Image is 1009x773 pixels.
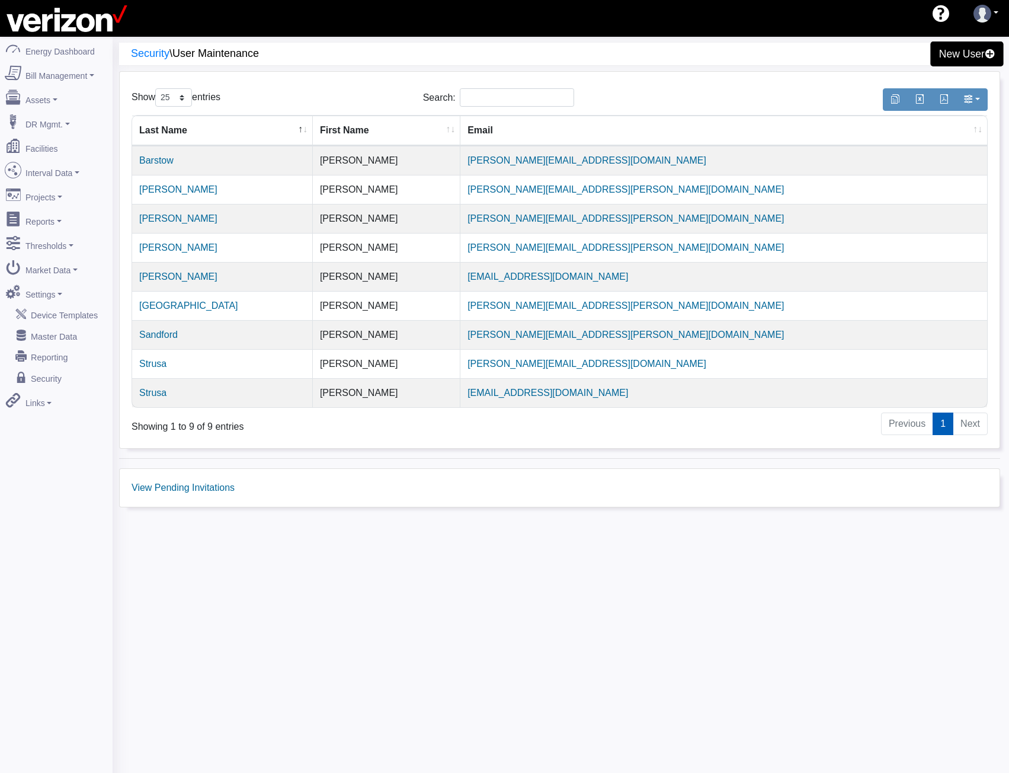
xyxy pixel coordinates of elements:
[313,116,460,146] th: First Name : activate to sort column ascending
[313,378,460,407] td: [PERSON_NAME]
[139,271,217,282] a: [PERSON_NAME]
[139,330,178,340] a: Sandford
[139,359,166,369] a: Strusa
[907,88,932,111] button: Export to Excel
[313,349,460,378] td: [PERSON_NAME]
[155,88,192,107] select: Showentries
[313,233,460,262] td: [PERSON_NAME]
[467,242,784,253] a: [PERSON_NAME][EMAIL_ADDRESS][PERSON_NAME][DOMAIN_NAME]
[169,46,172,62] li: \
[132,483,235,493] a: View Pending Invitations
[467,330,784,340] a: [PERSON_NAME][EMAIL_ADDRESS][PERSON_NAME][DOMAIN_NAME]
[467,271,628,282] a: [EMAIL_ADDRESS][DOMAIN_NAME]
[313,204,460,233] td: [PERSON_NAME]
[139,388,166,398] a: Strusa
[131,47,169,59] a: Security
[139,184,217,194] a: [PERSON_NAME]
[132,88,220,107] label: Show entries
[139,301,238,311] a: [GEOGRAPHIC_DATA]
[132,116,313,146] th: Last Name : activate to sort column descending
[956,88,988,111] button: Show/Hide Columns
[139,213,217,223] a: [PERSON_NAME]
[132,411,478,434] div: Showing 1 to 9 of 9 entries
[313,320,460,349] td: [PERSON_NAME]
[973,5,991,23] img: user-3.svg
[139,242,217,253] a: [PERSON_NAME]
[313,146,460,175] td: [PERSON_NAME]
[172,46,259,62] li: User Maintenance
[139,155,174,165] a: Barstow
[467,359,706,369] a: [PERSON_NAME][EMAIL_ADDRESS][DOMAIN_NAME]
[467,184,784,194] a: [PERSON_NAME][EMAIL_ADDRESS][PERSON_NAME][DOMAIN_NAME]
[460,116,987,146] th: Email : activate to sort column ascending
[930,41,1003,66] a: New User
[467,301,784,311] a: [PERSON_NAME][EMAIL_ADDRESS][PERSON_NAME][DOMAIN_NAME]
[313,262,460,291] td: [PERSON_NAME]
[883,88,908,111] button: Copy to clipboard
[313,175,460,204] td: [PERSON_NAME]
[467,213,784,223] a: [PERSON_NAME][EMAIL_ADDRESS][PERSON_NAME][DOMAIN_NAME]
[933,413,953,435] a: 1
[467,388,628,398] a: [EMAIL_ADDRESS][DOMAIN_NAME]
[460,88,574,107] input: Search:
[931,88,956,111] button: Generate PDF
[467,155,706,165] a: [PERSON_NAME][EMAIL_ADDRESS][DOMAIN_NAME]
[313,291,460,320] td: [PERSON_NAME]
[423,88,574,107] label: Search:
